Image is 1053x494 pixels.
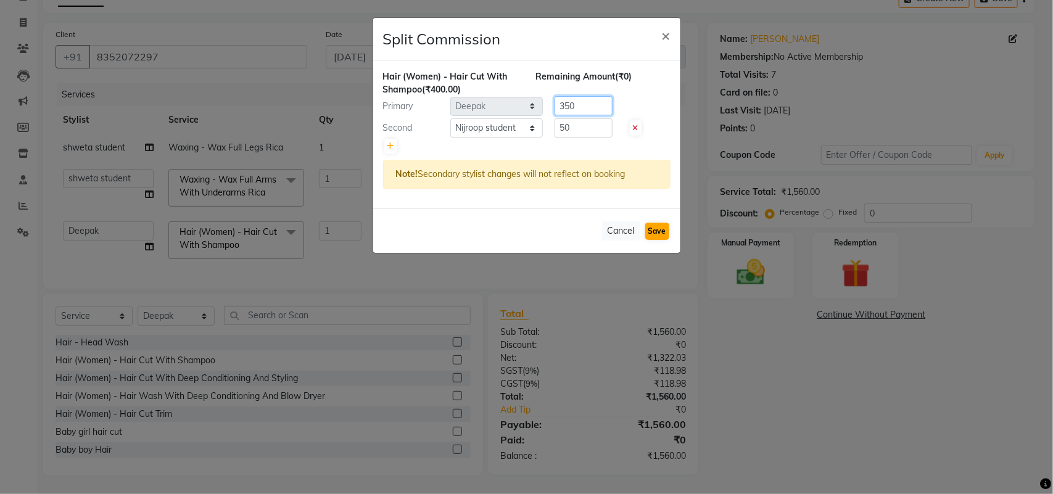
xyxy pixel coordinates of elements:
strong: Note! [396,168,418,179]
span: (₹0) [616,71,632,82]
span: Hair (Women) - Hair Cut With Shampoo [383,71,508,95]
span: (₹400.00) [423,84,461,95]
div: Primary [374,100,450,113]
button: Cancel [602,221,640,241]
div: Secondary stylist changes will not reflect on booking [383,160,671,189]
div: Second [374,121,450,134]
h4: Split Commission [383,28,501,50]
button: Close [652,18,680,52]
button: Save [645,223,669,240]
span: Remaining Amount [536,71,616,82]
span: × [662,26,671,44]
